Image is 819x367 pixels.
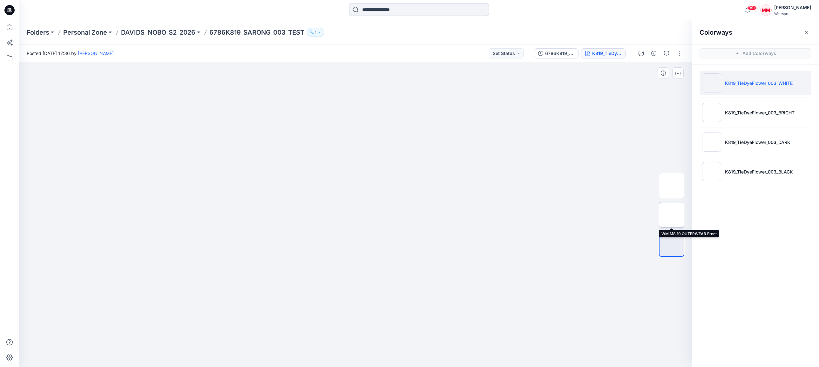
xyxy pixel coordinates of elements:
[209,28,304,37] p: 6786K819_SARONG_003_TEST
[725,109,795,116] p: K819_TieDyeFlower_003_BRIGHT
[725,168,793,175] p: K819_TieDyeFlower_003_BLACK
[747,5,757,10] span: 99+
[581,48,626,58] button: K819_TieDyeFlower_003_WHITE
[545,50,574,57] div: 6786K819_SARONG_003
[725,80,793,86] p: K819_TieDyeFlower_003_WHITE
[534,48,579,58] button: 6786K819_SARONG_003
[78,51,114,56] a: [PERSON_NAME]
[307,28,324,37] button: 1
[774,4,811,11] div: [PERSON_NAME]
[760,4,772,16] div: MM
[702,103,721,122] img: K819_TieDyeFlower_003_BRIGHT
[702,162,721,181] img: K819_TieDyeFlower_003_BLACK
[702,73,721,92] img: K819_TieDyeFlower_003_WHITE
[27,50,114,57] span: Posted [DATE] 17:36 by
[700,29,732,36] h2: Colorways
[649,48,659,58] button: Details
[774,11,811,16] div: Walmart
[592,50,621,57] div: K819_TieDyeFlower_003_WHITE
[27,28,49,37] a: Folders
[121,28,195,37] a: DAVIDS_NOBO_S2_2026
[315,29,316,36] p: 1
[63,28,107,37] a: Personal Zone
[725,139,790,146] p: K819_TieDyeFlower_003_DARK
[702,133,721,152] img: K819_TieDyeFlower_003_DARK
